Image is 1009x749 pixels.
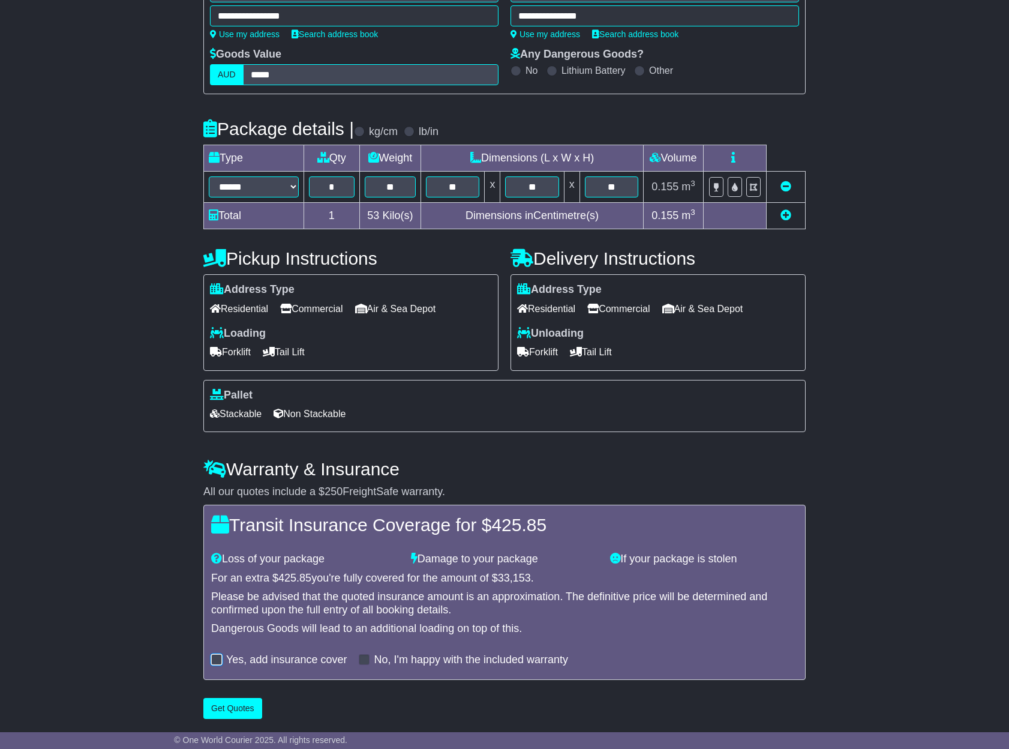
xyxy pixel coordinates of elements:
[210,405,262,423] span: Stackable
[210,48,281,61] label: Goods Value
[510,248,806,268] h4: Delivery Instructions
[304,203,360,229] td: 1
[780,181,791,193] a: Remove this item
[561,65,626,76] label: Lithium Battery
[592,29,678,39] a: Search address book
[203,486,806,499] div: All our quotes include a $ FreightSafe warranty.
[210,29,280,39] a: Use my address
[419,125,439,139] label: lb/in
[211,515,798,535] h4: Transit Insurance Coverage for $
[498,572,531,584] span: 33,153
[510,48,644,61] label: Any Dangerous Goods?
[211,622,798,636] div: Dangerous Goods will lead to an additional loading on top of this.
[525,65,537,76] label: No
[292,29,378,39] a: Search address book
[205,553,405,566] div: Loss of your package
[210,327,266,340] label: Loading
[369,125,398,139] label: kg/cm
[304,145,360,172] td: Qty
[211,572,798,585] div: For an extra $ you're fully covered for the amount of $ .
[359,145,421,172] td: Weight
[643,145,703,172] td: Volume
[517,343,558,361] span: Forklift
[274,405,346,423] span: Non Stackable
[263,343,305,361] span: Tail Lift
[517,283,602,296] label: Address Type
[587,299,650,318] span: Commercial
[651,181,678,193] span: 0.155
[421,203,644,229] td: Dimensions in Centimetre(s)
[210,64,244,85] label: AUD
[226,654,347,667] label: Yes, add insurance cover
[203,119,354,139] h4: Package details |
[210,283,295,296] label: Address Type
[690,208,695,217] sup: 3
[280,299,343,318] span: Commercial
[359,203,421,229] td: Kilo(s)
[174,735,347,745] span: © One World Courier 2025. All rights reserved.
[210,389,253,402] label: Pallet
[210,343,251,361] span: Forklift
[564,172,579,203] td: x
[517,327,584,340] label: Unloading
[491,515,546,535] span: 425.85
[517,299,575,318] span: Residential
[405,553,605,566] div: Damage to your package
[780,209,791,221] a: Add new item
[421,145,644,172] td: Dimensions (L x W x H)
[203,459,806,479] h4: Warranty & Insurance
[374,654,568,667] label: No, I'm happy with the included warranty
[604,553,804,566] div: If your package is stolen
[510,29,580,39] a: Use my address
[681,209,695,221] span: m
[204,145,304,172] td: Type
[210,299,268,318] span: Residential
[570,343,612,361] span: Tail Lift
[203,698,262,719] button: Get Quotes
[662,299,743,318] span: Air & Sea Depot
[367,209,379,221] span: 53
[649,65,673,76] label: Other
[485,172,500,203] td: x
[690,179,695,188] sup: 3
[355,299,436,318] span: Air & Sea Depot
[211,591,798,616] div: Please be advised that the quoted insurance amount is an approximation. The definitive price will...
[203,248,499,268] h4: Pickup Instructions
[278,572,311,584] span: 425.85
[325,486,343,498] span: 250
[651,209,678,221] span: 0.155
[681,181,695,193] span: m
[204,203,304,229] td: Total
